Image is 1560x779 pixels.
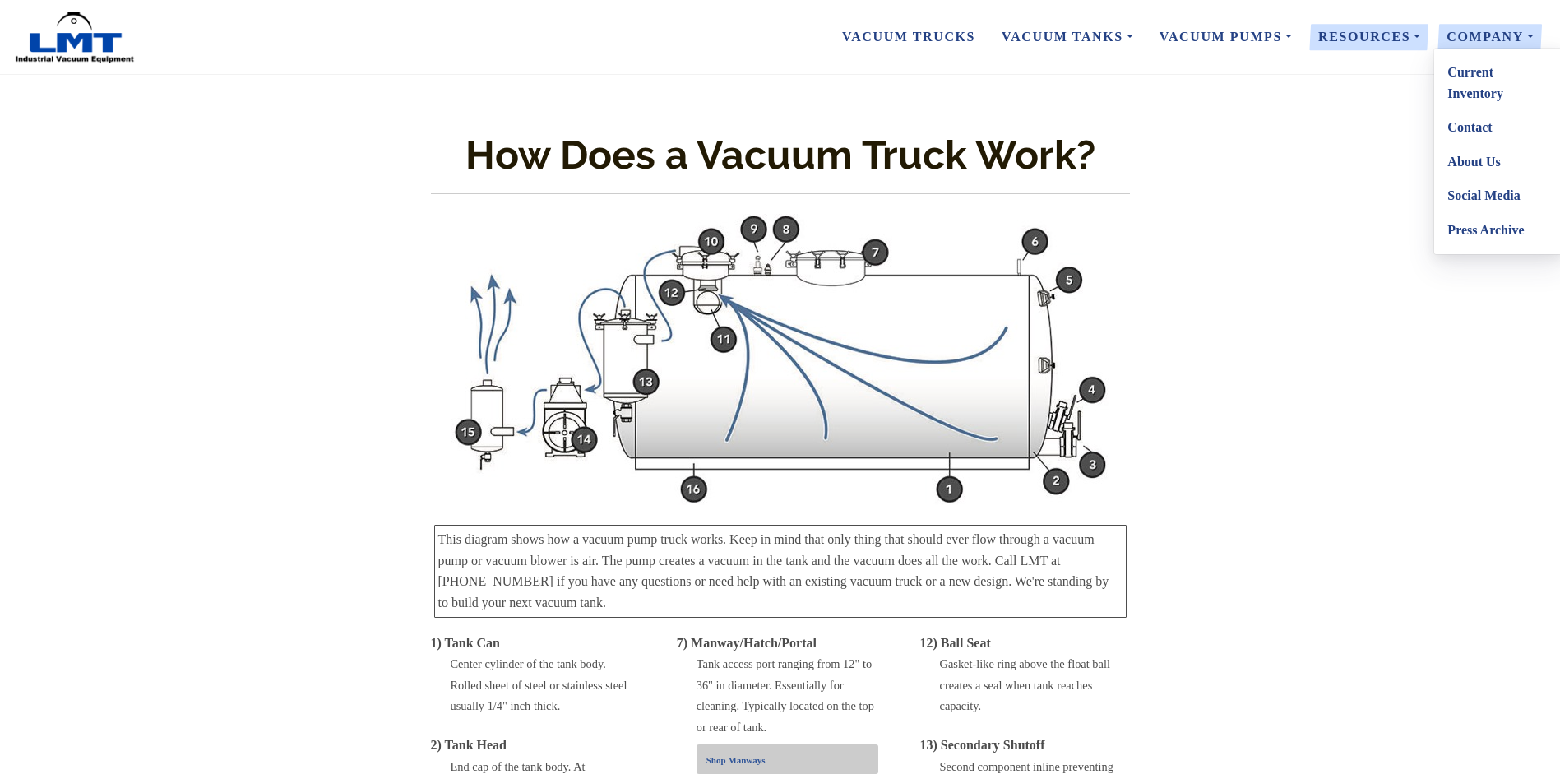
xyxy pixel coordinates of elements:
span: 13) Secondary Shutoff [920,738,1045,752]
a: Shop Manways [706,749,878,770]
a: Vacuum Tanks [988,20,1146,54]
span: 2) Tank Head [431,738,507,752]
a: Company [1433,20,1547,54]
span: Tank access port ranging from 12" to 36" in diameter. Essentially for cleaning. Typically located... [697,657,874,734]
span: 12) Ball Seat [920,636,991,650]
span: 1) Tank Can [431,636,501,650]
a: Vacuum Trucks [829,20,988,54]
div: This diagram shows how a vacuum pump truck works. Keep in mind that only thing that should ever f... [434,525,1127,617]
h1: How Does a Vacuum Truck Work? [431,128,1130,183]
a: ST - Septic Service [431,214,1130,505]
img: LMT [13,11,137,64]
span: Shop Manways [706,755,766,765]
a: Vacuum Pumps [1146,20,1305,54]
img: Stacks Image 11854 [451,214,1109,505]
span: Gasket-like ring above the float ball creates a seal when tank reaches capacity. [940,657,1110,712]
span: 7) Manway/Hatch/Portal [677,636,817,650]
a: Resources [1305,20,1433,54]
span: Center cylinder of the tank body. Rolled sheet of steel or stainless steel usually 1/4" inch thick. [451,657,627,712]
